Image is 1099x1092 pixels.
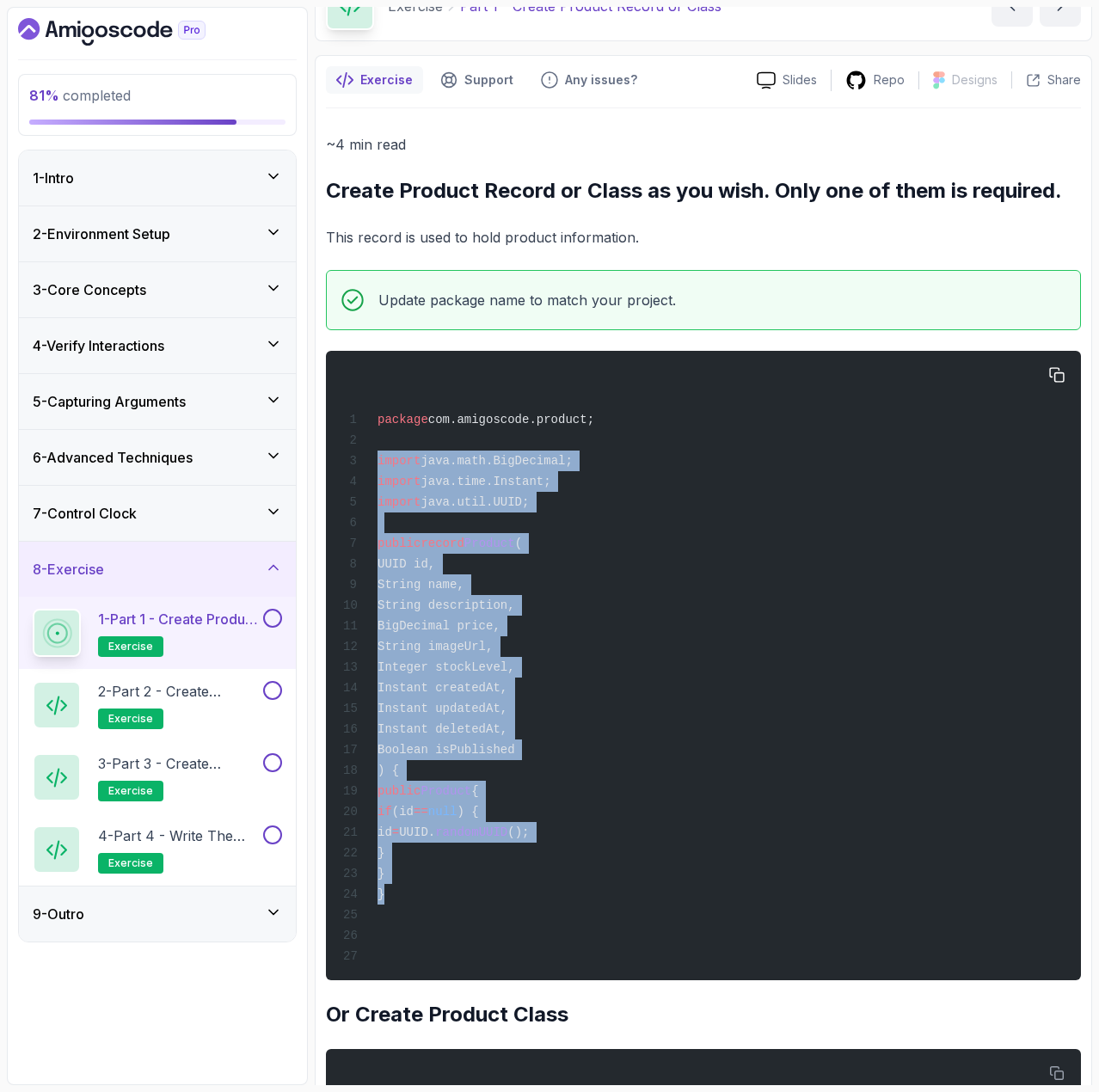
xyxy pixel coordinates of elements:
h3: 5 - Capturing Arguments [33,391,186,412]
h3: 4 - Verify Interactions [33,335,164,356]
p: 2 - Part 2 - Create Product Repository Interface [98,681,260,702]
span: null [428,805,457,819]
span: Product [464,537,515,550]
button: 3-Core Concepts [19,262,296,317]
span: String description, [378,598,515,612]
a: Dashboard [18,18,245,46]
button: 8-Exercise [19,542,296,597]
p: Support [464,71,513,89]
span: (); [507,825,529,839]
span: ( [515,537,522,550]
h3: 2 - Environment Setup [33,224,170,244]
p: Update package name to match your project. [378,288,676,312]
h3: 8 - Exercise [33,559,104,580]
span: randomUUID [435,825,507,839]
button: 1-Part 1 - Create Product Record or Classexercise [33,609,282,657]
span: import [378,495,421,509]
span: java.util.UUID; [421,495,529,509]
button: 1-Intro [19,150,296,206]
p: ~4 min read [326,132,1081,156]
span: java.time.Instant; [421,475,550,488]
span: exercise [108,640,153,653]
p: Any issues? [565,71,637,89]
span: exercise [108,712,153,726]
h3: 3 - Core Concepts [33,279,146,300]
p: Share [1047,71,1081,89]
span: Product [421,784,471,798]
span: == [414,805,428,819]
span: ) { [457,805,478,819]
button: Share [1011,71,1081,89]
h3: 7 - Control Clock [33,503,137,524]
p: 4 - Part 4 - Write the tests [98,825,260,846]
span: (id [392,805,414,819]
h2: Or Create Product Class [326,1001,1081,1028]
button: 4-Part 4 - Write the testsexercise [33,825,282,874]
p: Slides [783,71,817,89]
h3: 1 - Intro [33,168,74,188]
span: } [378,887,384,901]
button: 2-Part 2 - Create Product Repository Interfaceexercise [33,681,282,729]
span: id [378,825,392,839]
button: 9-Outro [19,886,296,942]
p: Designs [952,71,998,89]
span: Instant deletedAt, [378,722,507,736]
span: UUID id, [378,557,435,571]
span: } [378,867,384,880]
button: 4-Verify Interactions [19,318,296,373]
span: Instant updatedAt, [378,702,507,715]
button: 7-Control Clock [19,486,296,541]
h2: Create Product Record or Class as you wish. Only one of them is required. [326,177,1081,205]
span: completed [29,87,131,104]
span: { [471,784,478,798]
span: UUID. [399,825,435,839]
h3: 9 - Outro [33,904,84,924]
span: java.math.BigDecimal; [421,454,572,468]
span: com.amigoscode.product; [428,413,594,426]
span: if [378,805,392,819]
h3: 6 - Advanced Techniques [33,447,193,468]
span: record [421,537,464,550]
span: String imageUrl, [378,640,493,653]
span: Boolean isPublished [378,743,515,757]
button: 2-Environment Setup [19,206,296,261]
span: public [378,537,421,550]
span: import [378,475,421,488]
span: Instant createdAt, [378,681,507,695]
span: } [378,846,384,860]
p: Exercise [360,71,413,89]
button: 3-Part 3 - Create Product Service Classexercise [33,753,282,801]
span: package [378,413,428,426]
span: BigDecimal price, [378,619,500,633]
button: Support button [430,66,524,94]
p: This record is used to hold product information. [326,225,1081,249]
a: Repo [832,70,918,91]
button: notes button [326,66,423,94]
p: Repo [874,71,905,89]
span: 81 % [29,87,59,104]
span: public [378,784,421,798]
a: Slides [743,71,831,89]
span: ) { [378,764,399,777]
span: Integer stockLevel, [378,660,515,674]
span: String name, [378,578,464,592]
span: exercise [108,856,153,870]
button: 5-Capturing Arguments [19,374,296,429]
p: 1 - Part 1 - Create Product Record or Class [98,609,260,629]
span: import [378,454,421,468]
button: Feedback button [531,66,648,94]
p: 3 - Part 3 - Create Product Service Class [98,753,260,774]
button: 6-Advanced Techniques [19,430,296,485]
span: = [392,825,399,839]
span: exercise [108,784,153,798]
